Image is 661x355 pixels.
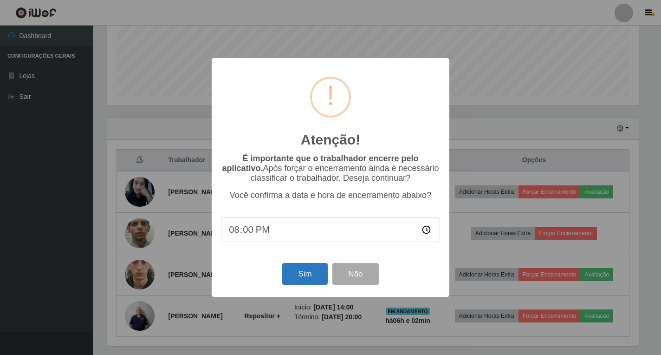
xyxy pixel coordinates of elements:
[301,131,360,148] h2: Atenção!
[221,191,440,200] p: Você confirma a data e hora de encerramento abaixo?
[332,263,378,285] button: Não
[221,154,440,183] p: Após forçar o encerramento ainda é necessário classificar o trabalhador. Deseja continuar?
[222,154,418,173] b: É importante que o trabalhador encerre pelo aplicativo.
[282,263,327,285] button: Sim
